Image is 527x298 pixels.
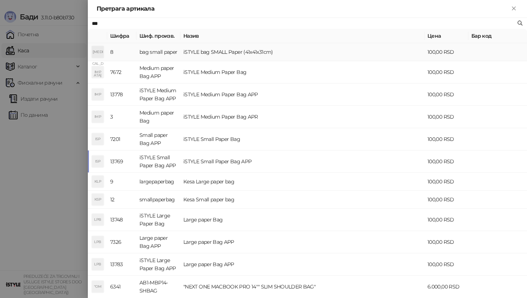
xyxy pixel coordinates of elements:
td: Kesa Large paper bag [180,173,425,191]
td: 100,00 RSD [425,83,468,106]
td: 100,00 RSD [425,231,468,253]
td: 100,00 RSD [425,106,468,128]
td: Large paper Bag APP [137,231,180,253]
td: 8 [107,43,137,61]
div: KSP [92,194,104,205]
td: Kesa Small paper bag [180,191,425,209]
td: bag small paper [137,43,180,61]
td: AB1-MBP14-SHBAG [137,276,180,298]
button: Close [509,4,518,13]
td: 12 [107,191,137,209]
th: Бар код [468,29,527,43]
th: Назив [180,29,425,43]
td: iSTYLE Large Paper Bag APP [137,253,180,276]
td: 100,00 RSD [425,61,468,83]
td: 7672 [107,61,137,83]
div: IMP [92,111,104,123]
td: "NEXT ONE MACBOOK PRO 14"" SLIM SHOULDER BAG" [180,276,425,298]
div: LPB [92,236,104,248]
div: ISP [92,133,104,145]
td: iSTYLE Medium Paper Bag APP [137,83,180,106]
td: 6.000,00 RSD [425,276,468,298]
td: 9 [107,173,137,191]
td: 100,00 RSD [425,150,468,173]
td: 3 [107,106,137,128]
td: iSTYLE bag SMALL Paper (41x41x31cm) [180,43,425,61]
div: IMP [92,66,104,78]
div: [MEDICAL_DATA] [92,46,104,58]
div: IMP [92,89,104,100]
td: 6341 [107,276,137,298]
th: Шиф. произв. [137,29,180,43]
td: Medium paper Bag [137,106,180,128]
td: largepaperbag [137,173,180,191]
td: 100,00 RSD [425,173,468,191]
td: iSTYLE Medium Paper Bag [180,61,425,83]
td: iSTYLE Small Paper Bag APP [137,150,180,173]
td: 100,00 RSD [425,43,468,61]
td: iSTYLE Large Paper Bag [137,209,180,231]
div: LPB [92,258,104,270]
td: iSTYLE Medium Paper Bag APR [180,106,425,128]
td: 13769 [107,150,137,173]
th: Цена [425,29,468,43]
td: 7326 [107,231,137,253]
td: 100,00 RSD [425,209,468,231]
td: 100,00 RSD [425,128,468,150]
td: Medium paper Bag APP [137,61,180,83]
td: 100,00 RSD [425,191,468,209]
td: 13783 [107,253,137,276]
td: iSTYLE Small Paper Bag [180,128,425,150]
td: Large paper Bag APP [180,231,425,253]
td: Large paper Bag APP [180,253,425,276]
th: Шифра [107,29,137,43]
td: iSTYLE Small Paper Bag APP [180,150,425,173]
td: iSTYLE Medium Paper Bag APP [180,83,425,106]
div: LPB [92,214,104,226]
div: ISP [92,156,104,167]
td: 13748 [107,209,137,231]
div: KLP [92,176,104,187]
div: Претрага артикала [97,4,509,13]
td: Large paper Bag [180,209,425,231]
td: 7201 [107,128,137,150]
div: "OM [92,281,104,293]
td: 100,00 RSD [425,253,468,276]
td: 13778 [107,83,137,106]
td: Small paper Bag APP [137,128,180,150]
td: smallpaperbag [137,191,180,209]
